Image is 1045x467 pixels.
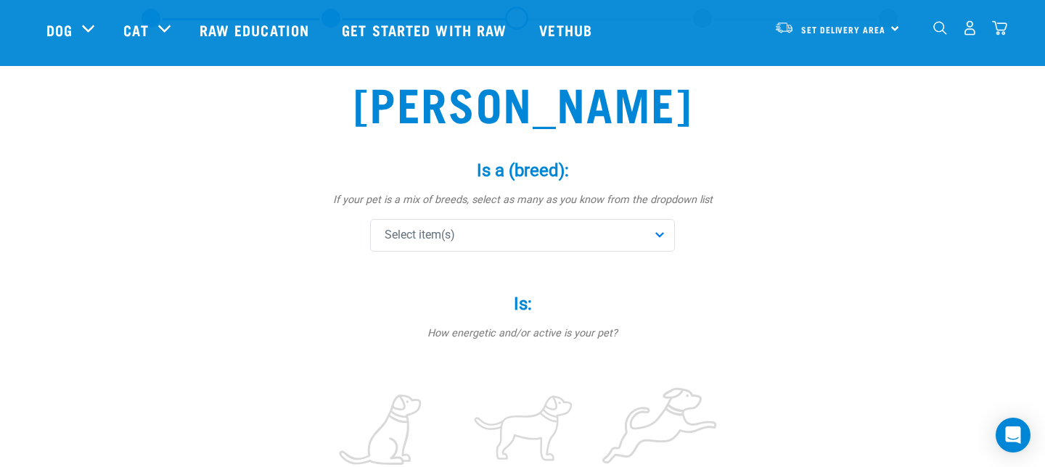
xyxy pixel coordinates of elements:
[327,1,525,59] a: Get started with Raw
[305,291,740,317] label: Is:
[305,157,740,183] label: Is a (breed):
[46,19,73,41] a: Dog
[801,27,885,32] span: Set Delivery Area
[525,1,610,59] a: Vethub
[933,21,947,35] img: home-icon-1@2x.png
[385,226,455,244] span: Select item(s)
[316,76,729,128] h2: [PERSON_NAME]
[962,20,978,36] img: user.png
[996,418,1030,452] div: Open Intercom Messenger
[992,20,1007,36] img: home-icon@2x.png
[185,1,327,59] a: Raw Education
[123,19,148,41] a: Cat
[305,326,740,342] p: How energetic and/or active is your pet?
[774,21,794,34] img: van-moving.png
[305,192,740,208] p: If your pet is a mix of breeds, select as many as you know from the dropdown list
